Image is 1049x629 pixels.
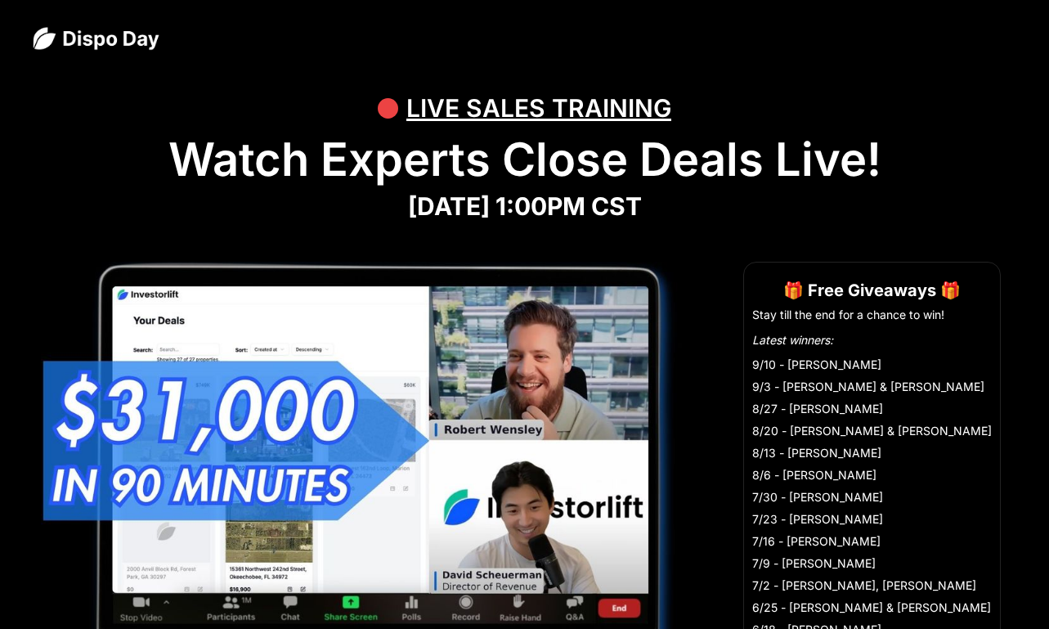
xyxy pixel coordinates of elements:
strong: [DATE] 1:00PM CST [408,191,642,221]
strong: 🎁 Free Giveaways 🎁 [783,281,961,300]
em: Latest winners: [752,333,833,347]
div: LIVE SALES TRAINING [406,83,671,133]
h1: Watch Experts Close Deals Live! [33,133,1016,187]
li: Stay till the end for a chance to win! [752,307,992,323]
